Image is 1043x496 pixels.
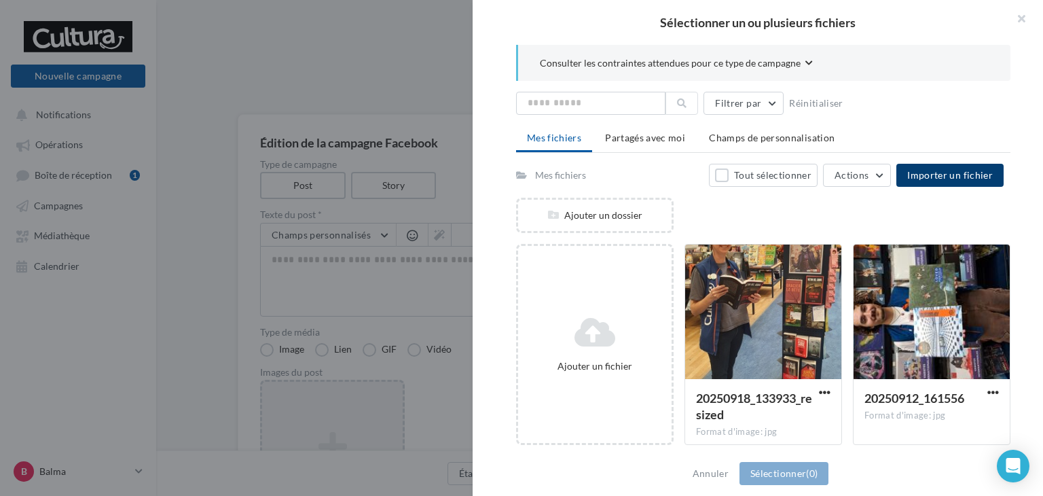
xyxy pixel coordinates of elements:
[703,92,784,115] button: Filtrer par
[997,450,1029,482] div: Open Intercom Messenger
[535,169,586,182] div: Mes fichiers
[835,169,868,181] span: Actions
[696,391,812,422] span: 20250918_133933_resized
[687,465,734,482] button: Annuler
[527,132,581,143] span: Mes fichiers
[540,56,813,73] button: Consulter les contraintes attendues pour ce type de campagne
[864,391,964,406] span: 20250912_161556
[540,56,801,70] span: Consulter les contraintes attendues pour ce type de campagne
[806,467,818,479] span: (0)
[709,132,835,143] span: Champs de personnalisation
[823,164,891,187] button: Actions
[739,462,828,485] button: Sélectionner(0)
[784,95,849,111] button: Réinitialiser
[524,359,666,373] div: Ajouter un fichier
[709,164,818,187] button: Tout sélectionner
[605,132,685,143] span: Partagés avec moi
[896,164,1004,187] button: Importer un fichier
[518,209,672,222] div: Ajouter un dossier
[907,169,993,181] span: Importer un fichier
[864,410,999,422] div: Format d'image: jpg
[494,16,1021,29] h2: Sélectionner un ou plusieurs fichiers
[696,426,830,438] div: Format d'image: jpg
